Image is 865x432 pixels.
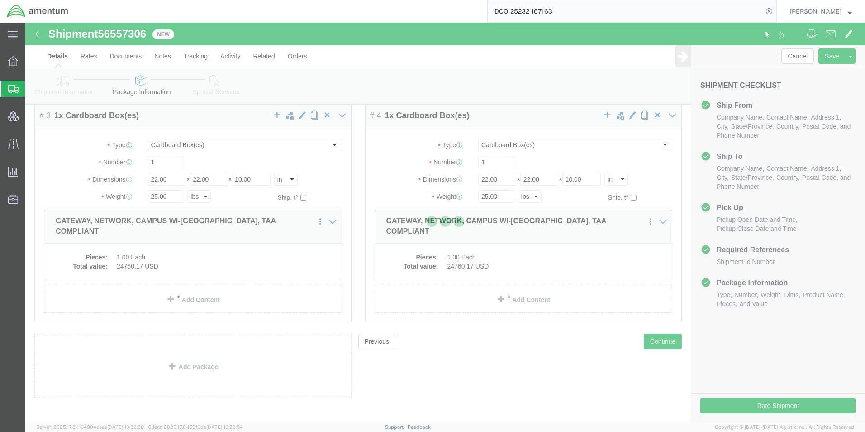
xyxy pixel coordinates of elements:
button: [PERSON_NAME] [789,6,852,17]
a: Support [385,424,408,430]
span: Jason Martin [790,6,841,16]
span: [DATE] 10:23:34 [206,424,243,430]
input: Search for shipment number, reference number [488,0,763,22]
span: Copyright © [DATE]-[DATE] Agistix Inc., All Rights Reserved [715,423,854,431]
span: Server: 2025.17.0-1194904eeae [36,424,144,430]
span: Client: 2025.17.0-159f9de [148,424,243,430]
a: Feedback [408,424,431,430]
span: [DATE] 10:32:38 [107,424,144,430]
img: logo [6,5,69,18]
